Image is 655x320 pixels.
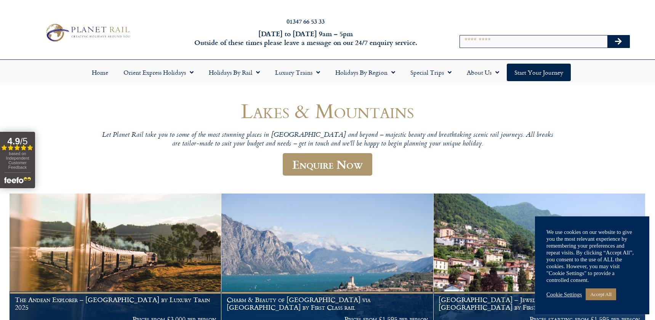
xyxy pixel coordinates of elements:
[507,64,571,81] a: Start your Journey
[99,99,556,122] h1: Lakes & Mountains
[328,64,403,81] a: Holidays by Region
[459,64,507,81] a: About Us
[42,22,132,44] img: Planet Rail Train Holidays Logo
[15,296,216,311] h1: The Andean Explorer – [GEOGRAPHIC_DATA] by Luxury Train 2025
[267,64,328,81] a: Luxury Trains
[546,229,638,283] div: We use cookies on our website to give you the most relevant experience by remembering your prefer...
[403,64,459,81] a: Special Trips
[116,64,201,81] a: Orient Express Holidays
[287,17,325,26] a: 01347 66 53 33
[283,153,372,176] a: Enquire Now
[227,296,428,311] h1: Charm & Beauty of [GEOGRAPHIC_DATA] via [GEOGRAPHIC_DATA] by First Class rail
[201,64,267,81] a: Holidays by Rail
[546,291,582,298] a: Cookie Settings
[84,64,116,81] a: Home
[607,35,629,48] button: Search
[176,29,435,47] h6: [DATE] to [DATE] 9am – 5pm Outside of these times please leave a message on our 24/7 enquiry serv...
[586,288,616,300] a: Accept All
[99,131,556,149] p: Let Planet Rail take you to some of the most stunning places in [GEOGRAPHIC_DATA] and beyond – ma...
[439,296,640,311] h1: [GEOGRAPHIC_DATA] – Jewel of the Italian Lakes via [GEOGRAPHIC_DATA] by First Class rail
[4,64,651,81] nav: Menu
